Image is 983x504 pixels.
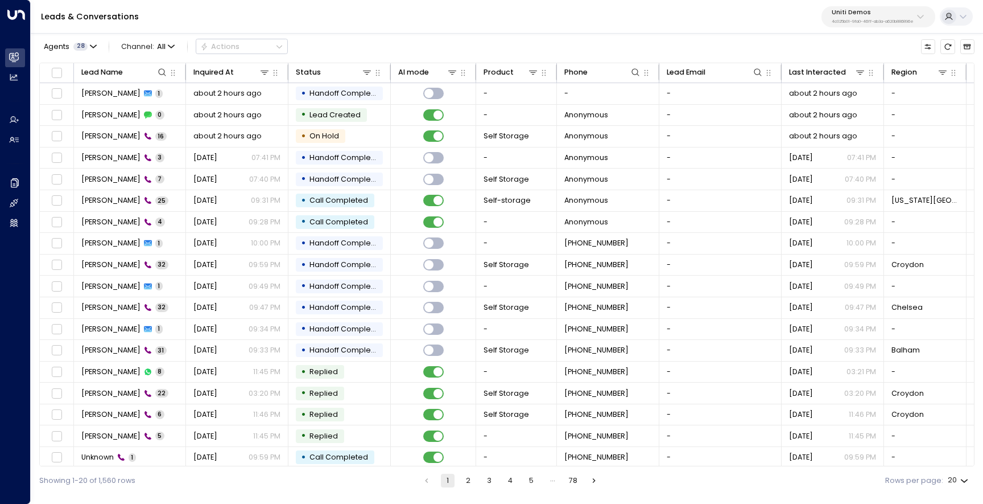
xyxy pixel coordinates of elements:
div: AI mode [398,66,459,79]
div: Lead Name [81,66,168,79]
div: Lead Email [667,66,764,79]
div: Phone [564,66,588,79]
span: Self Storage [484,388,529,399]
span: Lead Created [309,110,361,120]
p: 11:45 PM [849,431,876,441]
p: 11:45 PM [253,431,280,441]
span: 1 [155,282,163,290]
td: - [884,169,967,190]
span: 0 [155,110,164,119]
span: Call Completed [309,217,368,227]
td: - [476,212,557,233]
td: - [659,126,782,147]
p: 09:47 PM [845,302,876,313]
span: Toggle select row [50,216,63,229]
div: Inquired At [193,66,234,79]
div: … [546,474,559,487]
span: Toggle select row [50,130,63,143]
button: page 1 [441,474,455,487]
div: Status [296,66,373,79]
p: 09:47 PM [249,302,280,313]
span: 1 [155,89,163,98]
span: Toggle select row [50,301,63,314]
span: +13473346174 [564,324,629,334]
div: • [301,449,306,466]
span: Anonymous [564,174,608,185]
td: - [659,83,782,104]
span: 22 [155,389,168,398]
span: Karek Knowles [81,302,141,313]
div: • [301,149,306,167]
span: Karek Knowles [81,238,141,248]
span: Yesterday [193,345,217,355]
span: Karek Knowles [81,409,141,420]
div: • [301,192,306,210]
td: - [884,105,967,126]
span: Toggle select row [50,280,63,293]
td: - [884,362,967,383]
span: Toggle select row [50,408,63,421]
div: • [301,427,306,445]
p: 4c025b01-9fa0-46ff-ab3a-a620b886896e [832,19,914,24]
div: AI mode [398,66,429,79]
td: - [476,147,557,169]
span: All [157,43,166,51]
span: +13473346174 [564,281,629,292]
span: about 2 hours ago [789,88,857,99]
span: Self Storage [484,409,529,420]
span: 4 [155,218,165,226]
td: - [884,447,967,468]
span: Handoff Completed [309,174,383,184]
p: 09:31 PM [846,195,876,206]
span: +13473346174 [564,388,629,399]
span: Toggle select row [50,366,63,379]
span: Handoff Completed [309,88,383,98]
span: Jul 20, 2025 [789,174,813,185]
button: Channel:All [117,39,179,54]
span: Anonymous [564,153,608,163]
div: Region [891,66,917,79]
div: Product [484,66,539,79]
span: Toggle select row [50,430,63,443]
td: - [476,447,557,468]
button: Go to page 3 [482,474,496,487]
button: Actions [196,39,288,54]
p: 07:40 PM [845,174,876,185]
span: Jul 20, 2025 [193,174,217,185]
span: Anonymous [564,195,608,206]
div: • [301,106,306,124]
span: May 20, 2025 [193,217,217,227]
td: - [476,362,557,383]
span: Toggle select row [50,151,63,165]
span: Replied [309,367,338,376]
td: - [659,383,782,404]
td: - [659,297,782,318]
td: - [884,233,967,254]
div: • [301,256,306,274]
p: 09:33 PM [844,345,876,355]
span: 5 [155,432,164,440]
span: Replied [309,388,338,398]
span: 32 [155,303,168,312]
span: Toggle select row [50,323,63,336]
span: Yesterday [789,324,813,334]
span: Yesterday [193,260,217,270]
p: 10:00 PM [251,238,280,248]
td: - [884,425,967,446]
span: Croydon [891,388,924,399]
div: • [301,384,306,402]
span: Call Completed [309,452,368,462]
span: Yesterday [789,238,813,248]
span: +13473346174 [564,302,629,313]
div: • [301,277,306,295]
td: - [476,83,557,104]
span: Handoff Completed [309,153,383,162]
span: 1 [155,239,163,248]
span: Aug 04, 2025 [789,409,813,420]
span: Yesterday [193,302,217,313]
span: Toggle select row [50,87,63,100]
span: about 2 hours ago [193,131,262,141]
span: about 2 hours ago [193,110,262,120]
td: - [659,362,782,383]
span: Toggle select row [50,194,63,207]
